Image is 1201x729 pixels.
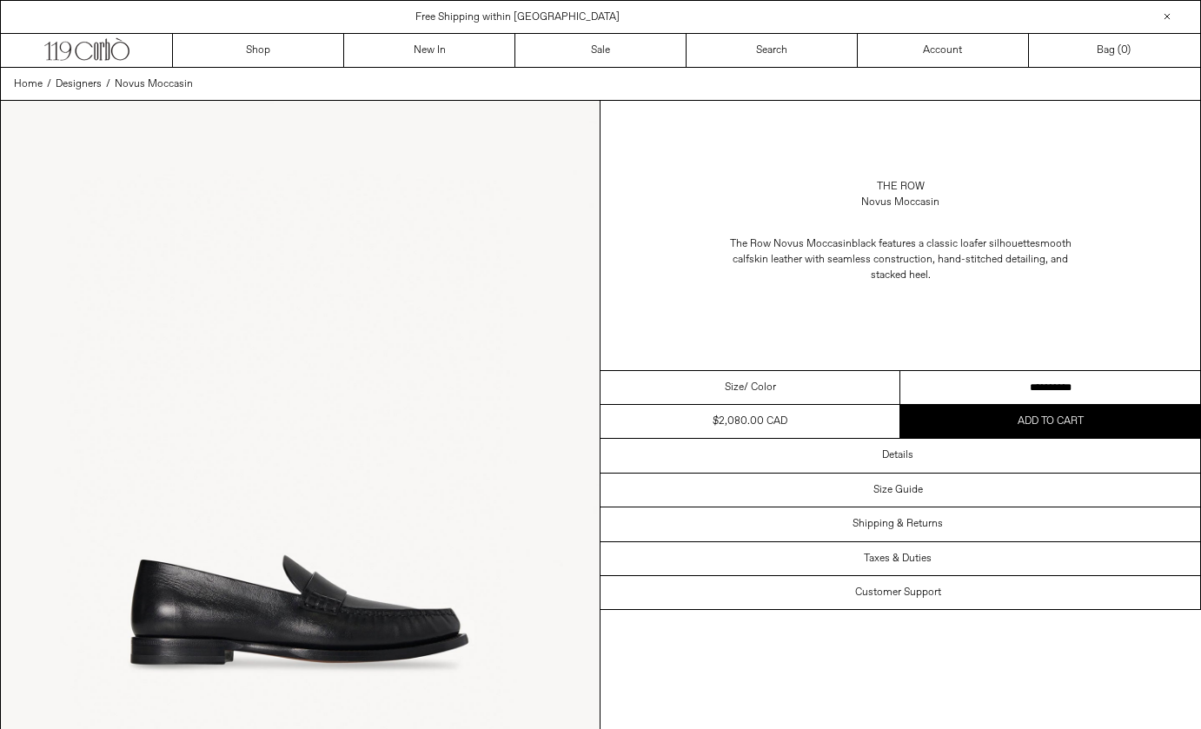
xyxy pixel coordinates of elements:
a: The Row [877,179,925,195]
span: ) [1121,43,1131,58]
a: Novus Moccasin [115,76,193,92]
h3: Customer Support [855,587,941,599]
div: Novus Moccasin [861,195,939,210]
span: / Color [744,380,776,395]
a: Account [858,34,1029,67]
span: / [47,76,51,92]
span: smooth calfskin leather with seamless construction, hand-stitched detailing, and stacked heel. [733,237,1072,282]
a: Home [14,76,43,92]
a: Shop [173,34,344,67]
h3: Size Guide [873,484,923,496]
a: Free Shipping within [GEOGRAPHIC_DATA] [415,10,620,24]
a: Bag () [1029,34,1200,67]
a: Sale [515,34,687,67]
a: Search [687,34,858,67]
span: Size [725,380,744,395]
a: New In [344,34,515,67]
span: Add to cart [1018,414,1084,428]
span: Home [14,77,43,91]
h3: Shipping & Returns [853,518,943,530]
span: Novus Moccasin [115,77,193,91]
h3: Taxes & Duties [864,553,932,565]
span: occasin [816,237,852,251]
a: Designers [56,76,102,92]
button: Add to cart [900,405,1200,438]
span: $2,080.00 CAD [713,414,787,428]
h3: Details [882,449,913,461]
span: 0 [1121,43,1127,57]
p: The Row Novus M black features a classic loafer silhouette [727,228,1074,292]
span: Designers [56,77,102,91]
span: / [106,76,110,92]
